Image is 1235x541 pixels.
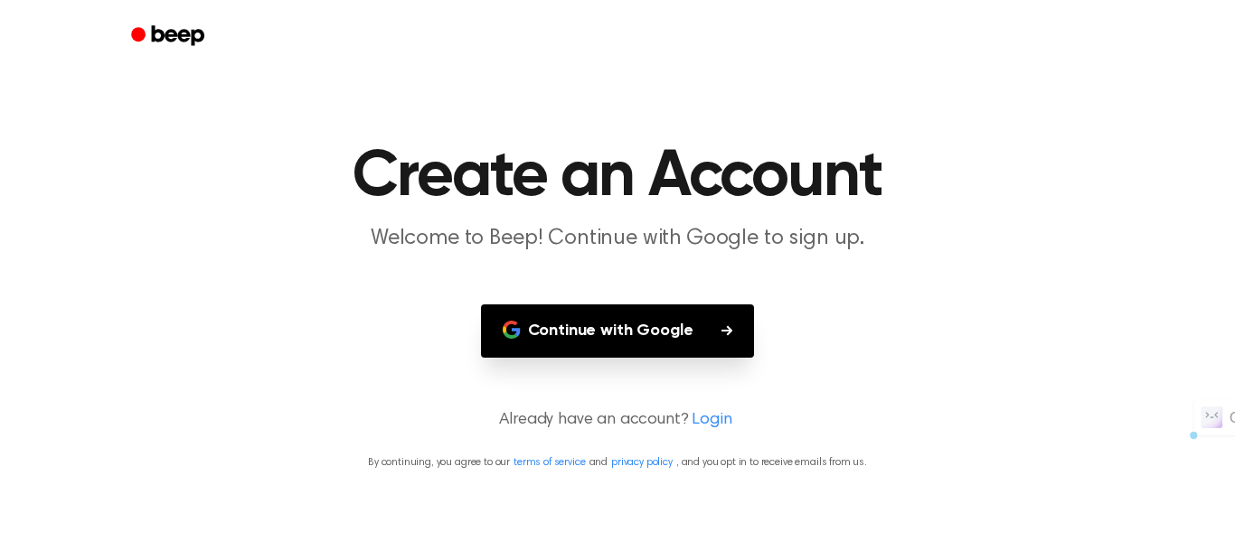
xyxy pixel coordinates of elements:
[481,304,755,358] button: Continue with Google
[22,454,1213,471] p: By continuing, you agree to our and , and you opt in to receive emails from us.
[118,19,221,54] a: Beep
[270,224,965,254] p: Welcome to Beep! Continue with Google to sign up.
[22,408,1213,433] p: Already have an account?
[692,408,731,433] a: Login
[611,457,673,468] a: privacy policy
[155,145,1080,210] h1: Create an Account
[514,457,585,468] a: terms of service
